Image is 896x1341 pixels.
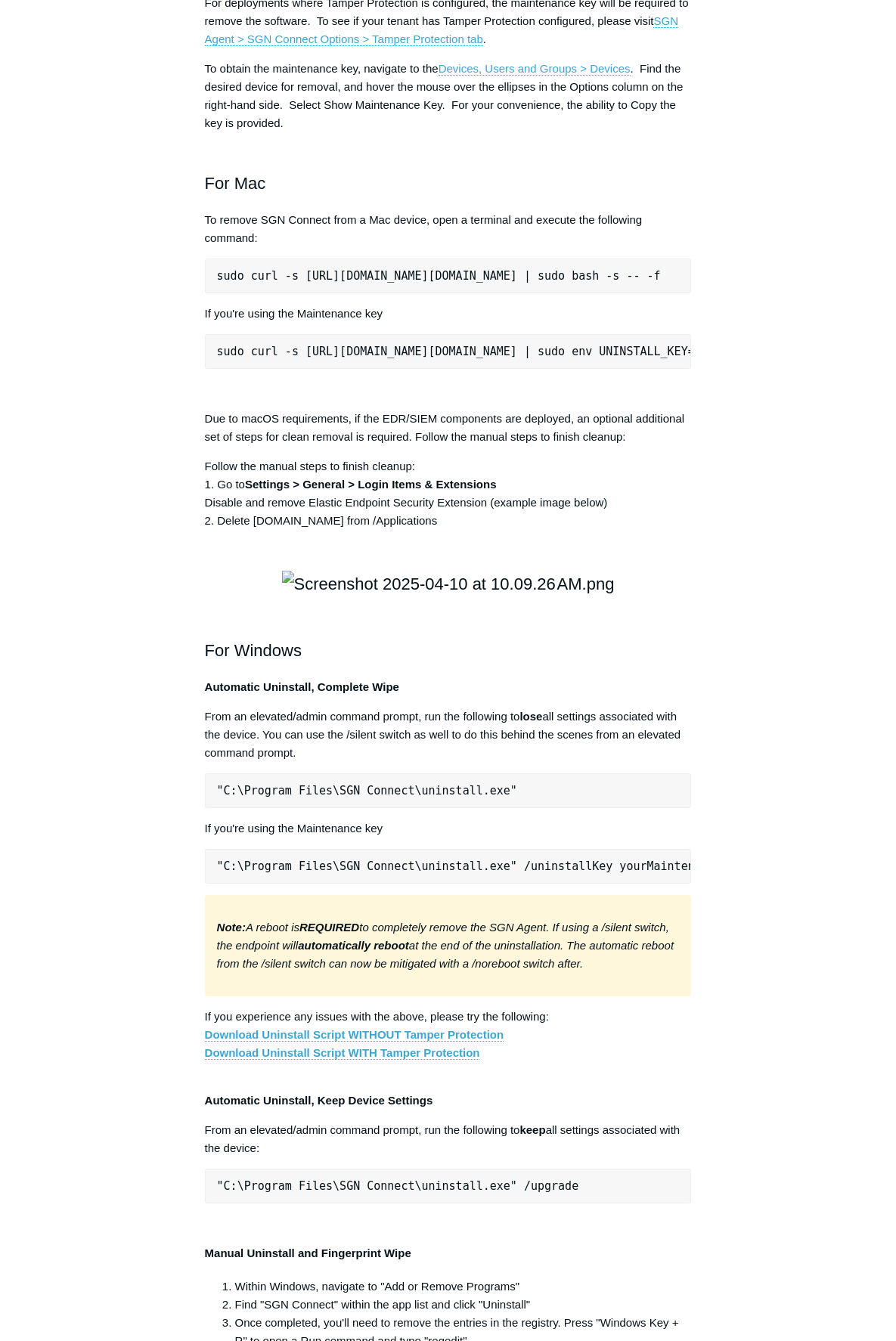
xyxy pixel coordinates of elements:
span: "C:\Program Files\SGN Connect\uninstall.exe" [217,784,517,797]
pre: sudo curl -s [URL][DOMAIN_NAME][DOMAIN_NAME] | sudo env UNINSTALL_KEY="KeyGoesHere" bash -s -- -f [205,334,692,369]
strong: keep [519,1123,545,1136]
a: Download Uninstall Script WITHOUT Tamper Protection [205,1028,504,1042]
h2: For Windows [205,611,692,664]
pre: sudo curl -s [URL][DOMAIN_NAME][DOMAIN_NAME] | sudo bash -s -- -f [205,259,692,293]
pre: "C:\Program Files\SGN Connect\uninstall.exe" /uninstallKey yourMaintenanceKeyHere [205,849,692,884]
strong: Manual Uninstall and Fingerprint Wipe [205,1247,411,1259]
strong: lose [519,710,542,723]
strong: REQUIRED [299,921,359,934]
em: A reboot is to completely remove the SGN Agent. If using a /silent switch, the endpoint will at t... [217,921,674,970]
li: Within Windows, navigate to "Add or Remove Programs" [235,1278,692,1296]
strong: Automatic Uninstall, Keep Device Settings [205,1094,433,1107]
p: To obtain the maintenance key, navigate to the . Find the desired device for removal, and hover t... [205,60,692,132]
strong: Automatic Uninstall, Complete Wipe [205,680,399,693]
span: From an elevated/admin command prompt, run the following to all settings associated with the devi... [205,710,681,759]
p: If you're using the Maintenance key [205,819,692,838]
img: Screenshot 2025-04-10 at 10.09.26 AM.png [282,571,615,597]
p: If you're using the Maintenance key [205,305,692,323]
h2: For Mac [205,144,692,197]
p: Follow the manual steps to finish cleanup: 1. Go to Disable and remove Elastic Endpoint Security ... [205,457,692,530]
strong: Settings > General > Login Items & Extensions [245,478,497,491]
strong: automatically reboot [298,939,409,952]
strong: Note: [217,921,246,934]
a: Devices, Users and Groups > Devices [439,62,631,76]
a: Download Uninstall Script WITH Tamper Protection [205,1046,480,1060]
span: "C:\Program Files\SGN Connect\uninstall.exe" /upgrade [217,1179,579,1193]
p: To remove SGN Connect from a Mac device, open a terminal and execute the following command: [205,211,692,247]
p: If you experience any issues with the above, please try the following: [205,1008,692,1062]
span: From an elevated/admin command prompt, run the following to all settings associated with the device: [205,1123,681,1154]
li: Find "SGN Connect" within the app list and click "Uninstall" [235,1296,692,1314]
p: Due to macOS requirements, if the EDR/SIEM components are deployed, an optional additional set of... [205,410,692,446]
